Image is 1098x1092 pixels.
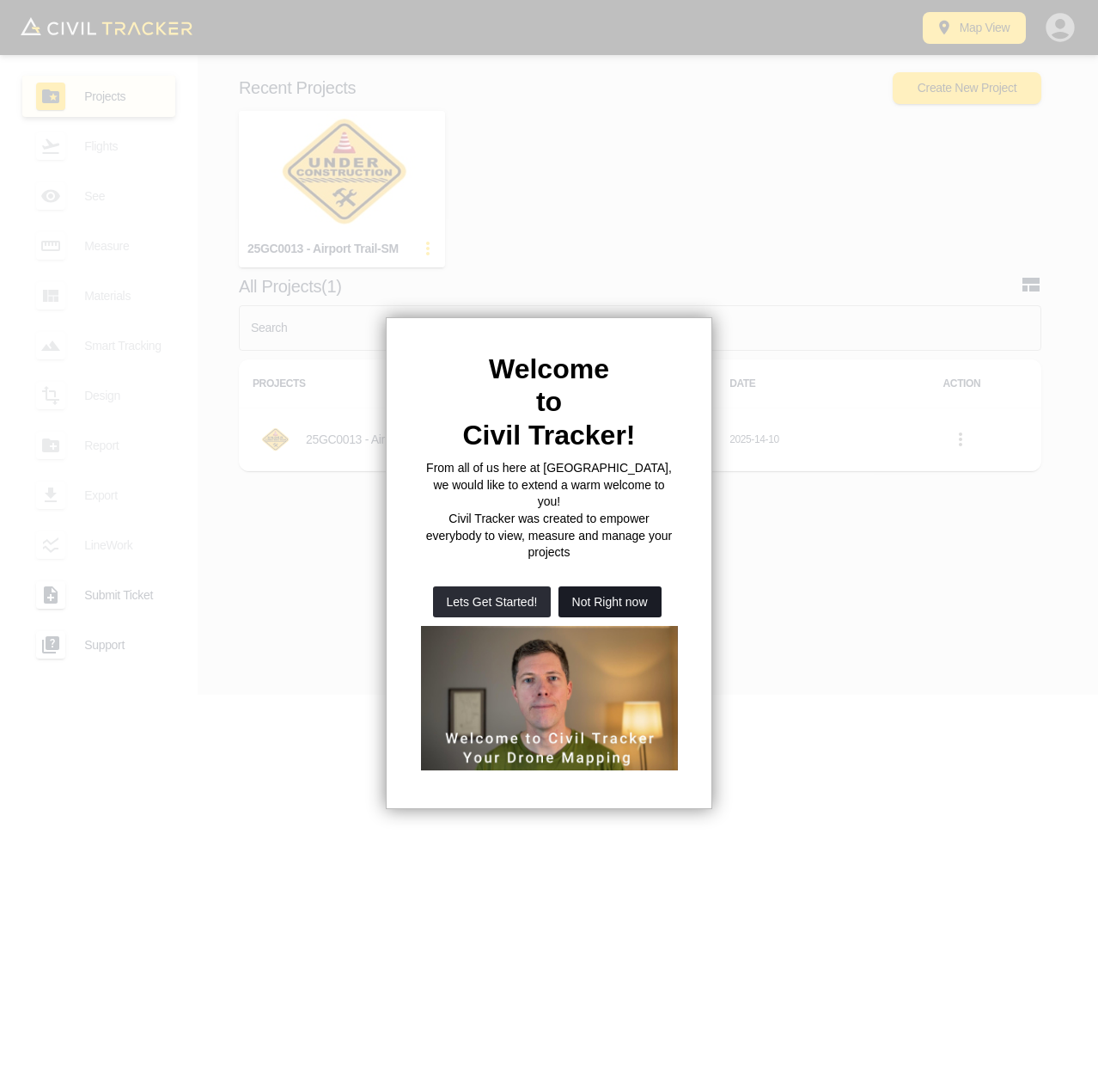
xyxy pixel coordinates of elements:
[421,460,677,511] p: From all of us here at [GEOGRAPHIC_DATA], we would like to extend a warm welcome to you!
[433,586,552,617] button: Lets Get Started!
[421,419,677,451] h2: Civil Tracker!
[421,511,677,561] p: Civil Tracker was created to empower everybody to view, measure and manage your projects
[421,626,678,770] iframe: Welcome to Civil Tracker
[558,586,662,617] button: Not Right now
[421,385,677,418] h2: to
[421,353,677,385] h2: Welcome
